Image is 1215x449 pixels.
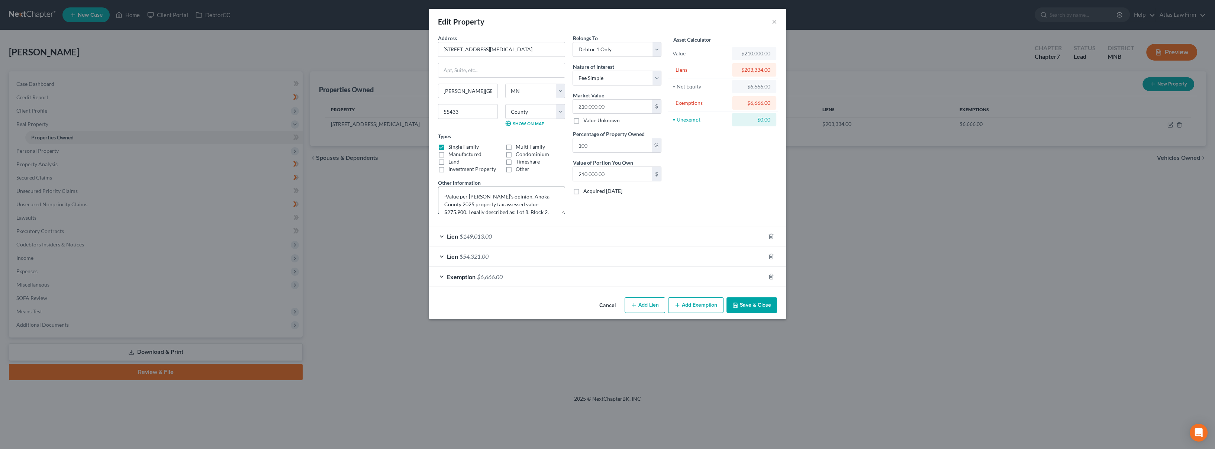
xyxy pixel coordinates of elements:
label: Condominium [516,151,549,158]
label: Timeshare [516,158,540,165]
input: 0.00 [573,100,652,114]
div: = Net Equity [673,83,729,90]
button: Save & Close [726,297,777,313]
button: Add Lien [625,297,665,313]
span: Belongs To [573,35,597,41]
button: × [772,17,777,26]
span: Lien [447,233,458,240]
span: $54,321.00 [460,253,489,260]
div: - Exemptions [673,99,729,107]
div: - Liens [673,66,729,74]
div: $ [652,167,661,181]
input: 0.00 [573,138,652,152]
button: Add Exemption [668,297,723,313]
label: Other information [438,179,481,187]
label: Land [448,158,460,165]
div: $210,000.00 [738,50,770,57]
label: Percentage of Property Owned [573,130,644,138]
span: Lien [447,253,458,260]
label: Manufactured [448,151,481,158]
div: $ [652,100,661,114]
div: $6,666.00 [738,83,770,90]
input: 0.00 [573,167,652,181]
label: Value of Portion You Own [573,159,633,167]
div: $6,666.00 [738,99,770,107]
label: Multi Family [516,143,545,151]
input: Enter city... [438,84,497,98]
div: Open Intercom Messenger [1190,424,1208,442]
label: Market Value [573,91,604,99]
label: Value Unknown [583,117,619,124]
span: Address [438,35,457,41]
input: Enter zip... [438,104,498,119]
span: $149,013.00 [460,233,492,240]
label: Investment Property [448,165,496,173]
div: = Unexempt [673,116,729,123]
a: Show on Map [505,120,544,126]
label: Acquired [DATE] [583,187,622,195]
input: Enter address... [438,42,565,56]
div: % [652,138,661,152]
label: Types [438,132,451,140]
input: Apt, Suite, etc... [438,63,565,77]
label: Asset Calculator [673,36,711,43]
div: Edit Property [438,16,484,27]
div: $0.00 [738,116,770,123]
label: Other [516,165,529,173]
button: Cancel [593,298,622,313]
label: Single Family [448,143,479,151]
span: Exemption [447,273,476,280]
div: Value [673,50,729,57]
label: Nature of Interest [573,63,614,71]
div: $203,334.00 [738,66,770,74]
span: $6,666.00 [477,273,503,280]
